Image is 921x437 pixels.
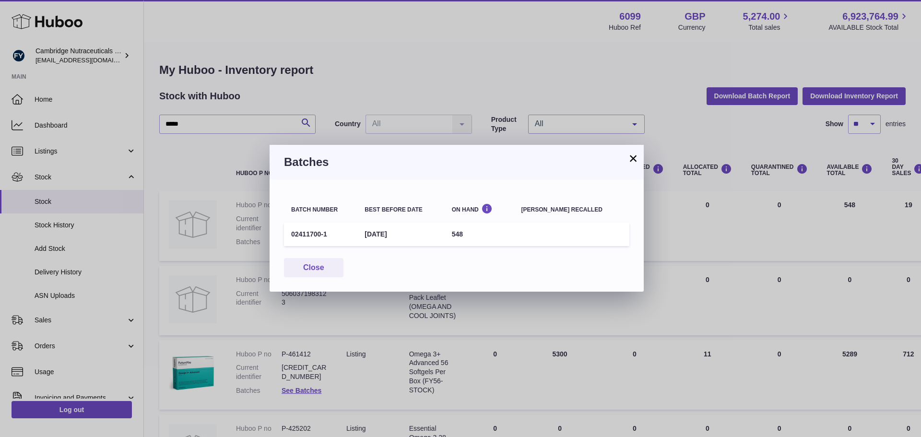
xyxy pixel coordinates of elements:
[445,223,514,246] td: 548
[284,258,343,278] button: Close
[627,153,639,164] button: ×
[357,223,444,246] td: [DATE]
[452,203,507,213] div: On Hand
[291,207,350,213] div: Batch number
[284,223,357,246] td: 02411700-1
[284,154,629,170] h3: Batches
[365,207,437,213] div: Best before date
[521,207,622,213] div: [PERSON_NAME] recalled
